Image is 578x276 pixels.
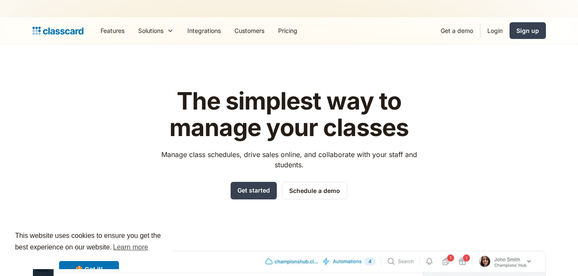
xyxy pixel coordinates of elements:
span: This website uses cookies to ensure you get the best experience on our website. [15,231,163,254]
a: Features [94,21,131,40]
a: Integrations [181,21,228,40]
a: home [33,25,83,37]
div: Solutions [138,26,163,35]
a: Pricing [271,21,304,40]
div: cookieconsent [7,223,171,269]
a: Schedule a demo [282,182,347,199]
p: Manage class schedules, drive sales online, and collaborate with your staff and students. [153,149,425,170]
a: Get a demo [434,21,480,40]
a: Sign up [510,22,546,39]
a: Customers [228,21,271,40]
a: Login [480,21,510,40]
a: Get started [231,182,277,199]
h1: The simplest way to manage your classes [153,88,425,141]
div: Solutions [131,21,181,40]
a: learn more about cookies [112,241,149,254]
div: Sign up [516,26,539,35]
